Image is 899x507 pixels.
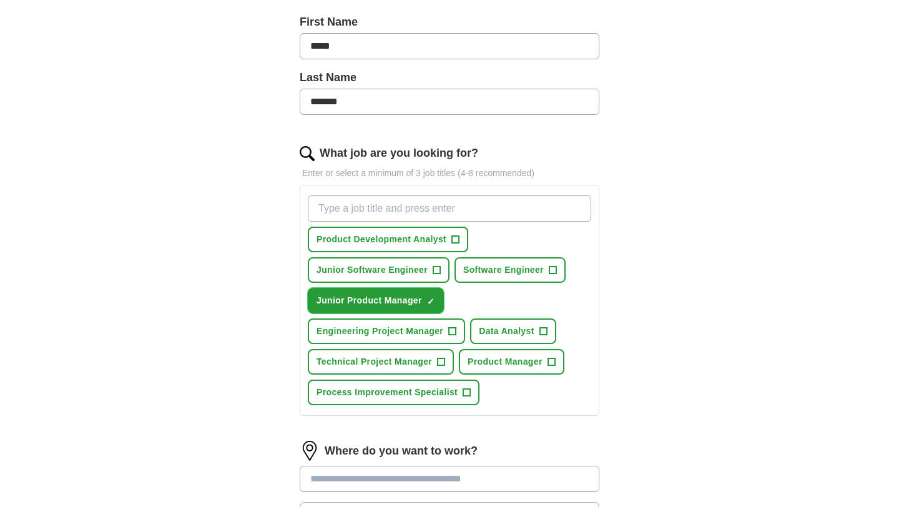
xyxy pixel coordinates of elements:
label: What job are you looking for? [320,145,478,162]
span: Junior Product Manager [317,294,422,307]
button: Junior Product Manager✓ [308,288,444,313]
button: Data Analyst [470,318,556,344]
p: Enter or select a minimum of 3 job titles (4-8 recommended) [300,167,599,180]
span: Junior Software Engineer [317,263,428,277]
span: Data Analyst [479,325,534,338]
span: Engineering Project Manager [317,325,443,338]
button: Product Manager [459,349,564,375]
button: Engineering Project Manager [308,318,465,344]
span: ✓ [427,297,435,307]
input: Type a job title and press enter [308,195,591,222]
label: Last Name [300,69,599,86]
label: Where do you want to work? [325,443,478,460]
span: Product Development Analyst [317,233,446,246]
button: Software Engineer [454,257,566,283]
button: Technical Project Manager [308,349,454,375]
img: search.png [300,146,315,161]
span: Software Engineer [463,263,544,277]
label: First Name [300,14,599,31]
button: Junior Software Engineer [308,257,449,283]
img: location.png [300,441,320,461]
button: Process Improvement Specialist [308,380,479,405]
span: Product Manager [468,355,543,368]
span: Technical Project Manager [317,355,432,368]
span: Process Improvement Specialist [317,386,458,399]
button: Product Development Analyst [308,227,468,252]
